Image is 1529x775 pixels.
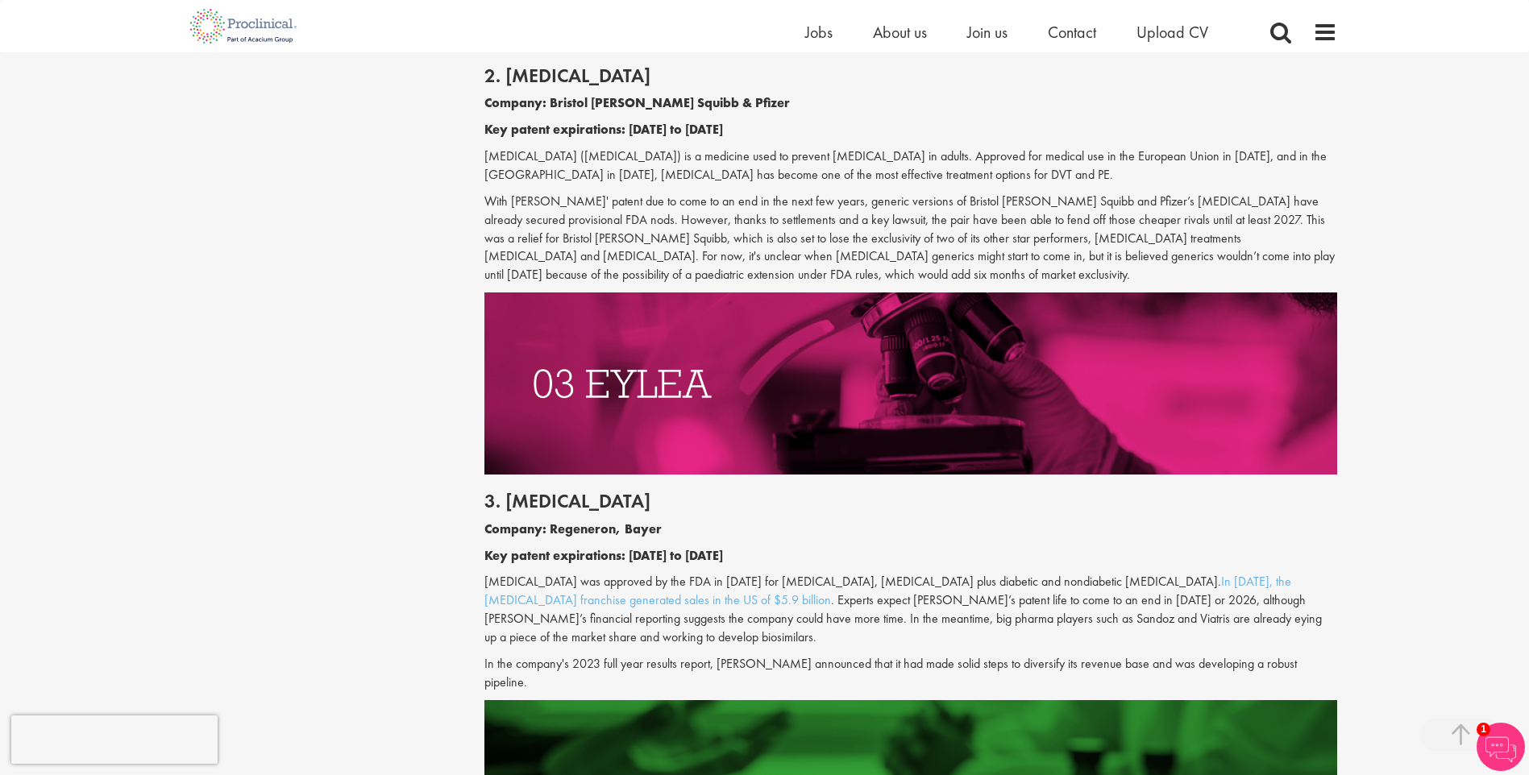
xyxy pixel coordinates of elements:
[484,94,790,111] b: Company: Bristol [PERSON_NAME] Squibb & Pfizer
[484,193,1337,284] p: With [PERSON_NAME]' patent due to come to an end in the next few years, generic versions of Brist...
[1477,723,1490,736] span: 1
[805,22,833,43] a: Jobs
[484,491,1337,512] h2: 3. [MEDICAL_DATA]
[1048,22,1096,43] a: Contact
[484,547,723,564] b: Key patent expirations: [DATE] to [DATE]
[873,22,927,43] a: About us
[484,147,1337,184] p: [MEDICAL_DATA] ([MEDICAL_DATA]) is a medicine used to prevent [MEDICAL_DATA] in adults. Approved ...
[11,715,218,764] iframe: reCAPTCHA
[484,520,662,537] b: Company: Regeneron, Bayer
[484,573,1291,608] a: In [DATE], the [MEDICAL_DATA] franchise generated sales in the US of $5.9 billion
[484,292,1337,475] img: Drugs with patents due to expire Eylea
[484,121,723,138] b: Key patent expirations: [DATE] to [DATE]
[484,655,1337,692] p: In the company's 2023 full year results report, [PERSON_NAME] announced that it had made solid st...
[484,573,1337,646] p: [MEDICAL_DATA] was approved by the FDA in [DATE] for [MEDICAL_DATA], [MEDICAL_DATA] plus diabetic...
[1136,22,1208,43] a: Upload CV
[967,22,1008,43] a: Join us
[484,65,1337,86] h2: 2. [MEDICAL_DATA]
[1477,723,1525,771] img: Chatbot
